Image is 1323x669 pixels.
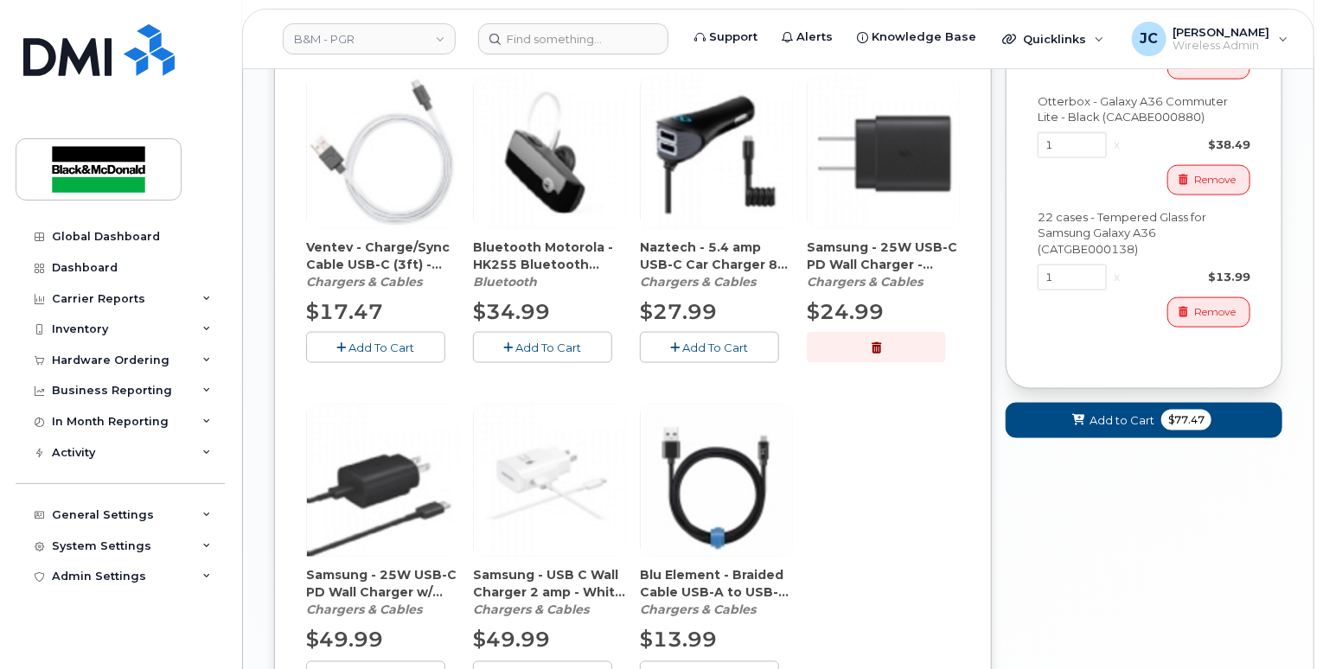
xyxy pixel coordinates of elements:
img: accessory36556.JPG [641,76,793,228]
span: Remove [1194,172,1236,188]
button: Remove [1167,165,1250,195]
span: Alerts [796,29,833,46]
button: Remove [1167,297,1250,328]
div: Otterbox - Galaxy A36 Commuter Lite - Black (CACABE000880) [1038,93,1250,125]
em: Chargers & Cables [640,602,756,618]
span: Knowledge Base [872,29,976,46]
span: Add To Cart [683,341,749,354]
div: Samsung - USB C Wall Charger 2 amp - White (CAHCPZ000055) [473,567,626,619]
div: $38.49 [1127,137,1250,153]
div: Samsung - 25W USB-C PD Wall Charger w/ USB-C cable - Black - OEM (CAHCPZ000082) [306,567,459,619]
span: Samsung - 25W USB-C PD Wall Charger - Black - OEM - No Cable - (CAHCPZ000081) [807,239,960,273]
a: Alerts [770,20,845,54]
span: $49.99 [306,628,383,653]
span: Samsung - 25W USB-C PD Wall Charger w/ USB-C cable - Black - OEM (CAHCPZ000082) [306,567,459,602]
img: accessory36354.JPG [474,405,626,557]
div: Quicklinks [990,22,1116,56]
div: Naztech - 5.4 amp USB-C Car Charger 8ft (For Tablets) (CACCHI000067) [640,239,793,290]
div: Ventev - Charge/Sync Cable USB-C (3ft) - White (CAMIBE000144) [306,239,459,290]
img: accessory36552.JPG [307,76,459,228]
div: $13.99 [1127,269,1250,285]
span: $24.99 [807,299,884,324]
img: accessory36708.JPG [808,76,960,228]
span: $17.47 [306,299,383,324]
span: $49.99 [473,628,550,653]
span: $27.99 [640,299,717,324]
span: Samsung - USB C Wall Charger 2 amp - White (CAHCPZ000055) [473,567,626,602]
em: Chargers & Cables [807,274,923,290]
span: Remove [1194,304,1236,320]
button: Add To Cart [640,332,779,362]
img: accessory36348.JPG [641,405,793,557]
div: Bluetooth Motorola - HK255 Bluetooth Headset (CABTBE000046) [473,239,626,290]
div: Samsung - 25W USB-C PD Wall Charger - Black - OEM - No Cable - (CAHCPZ000081) [807,239,960,290]
em: Chargers & Cables [306,274,422,290]
div: Blu Element - Braided Cable USB-A to USB-C (4ft) – Black (CAMIPZ000176) [640,567,793,619]
input: Find something... [478,23,668,54]
span: $77.47 [1161,410,1211,430]
span: Blu Element - Braided Cable USB-A to USB-C (4ft) – Black (CAMIPZ000176) [640,567,793,602]
span: [PERSON_NAME] [1173,25,1270,39]
a: B&M - PGR [283,23,456,54]
div: Jackie Cox [1120,22,1301,56]
img: accessory36212.JPG [474,76,626,228]
img: accessory36709.JPG [307,405,459,557]
span: Wireless Admin [1173,39,1270,53]
span: Add To Cart [516,341,582,354]
span: Ventev - Charge/Sync Cable USB-C (3ft) - White (CAMIBE000144) [306,239,459,273]
span: Bluetooth Motorola - HK255 Bluetooth Headset (CABTBE000046) [473,239,626,273]
button: Add To Cart [306,332,445,362]
em: Chargers & Cables [306,602,422,618]
span: $34.99 [473,299,550,324]
span: $13.99 [640,628,717,653]
a: Knowledge Base [845,20,988,54]
span: JC [1140,29,1158,49]
div: x [1107,137,1127,153]
em: Chargers & Cables [640,274,756,290]
button: Add to Cart $77.47 [1006,403,1282,438]
em: Chargers & Cables [473,602,589,618]
span: Naztech - 5.4 amp USB-C Car Charger 8ft (For Tablets) (CACCHI000067) [640,239,793,273]
span: Add to Cart [1090,412,1154,429]
div: 22 cases - Tempered Glass for Samsung Galaxy A36 (CATGBE000138) [1038,209,1250,258]
span: Quicklinks [1023,32,1086,46]
div: x [1107,269,1127,285]
em: Bluetooth [473,274,537,290]
button: Add To Cart [473,332,612,362]
a: Support [682,20,770,54]
span: Add To Cart [349,341,415,354]
span: Support [709,29,757,46]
